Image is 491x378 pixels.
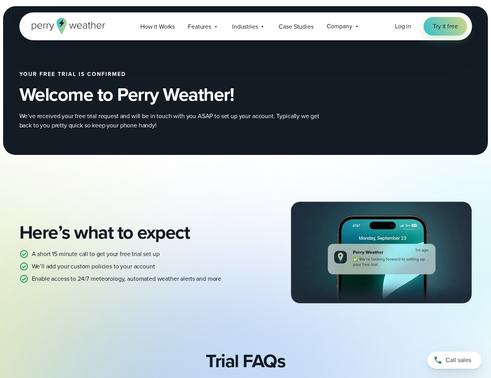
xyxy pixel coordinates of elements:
[424,17,467,36] a: Try it free
[433,22,458,31] span: Try it free
[32,249,160,259] p: A short 15 minute call to get your free trial set up
[188,22,211,31] span: Features
[19,112,329,130] p: We’ve received your free trial request and will be in touch with you ASAP to set up your account....
[19,222,239,243] h2: Here’s what to expect
[32,262,155,271] p: We’ll add your custom policies to your account
[446,356,471,365] span: Call sales
[395,22,411,31] a: Log in
[19,84,356,105] h2: Welcome to Perry Weather!
[19,71,356,77] h2: Your free trial is confirmed
[272,19,320,34] a: Case Studies
[327,22,352,31] span: Company
[134,19,181,34] a: How it Works
[232,22,258,31] span: Industries
[140,22,175,31] span: How it Works
[206,350,285,372] h2: Trial FAQs
[32,274,222,283] p: Enable access to 24/7 meteorology, automated weather alerts and more
[279,22,313,31] span: Case Studies
[427,352,482,369] a: Call sales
